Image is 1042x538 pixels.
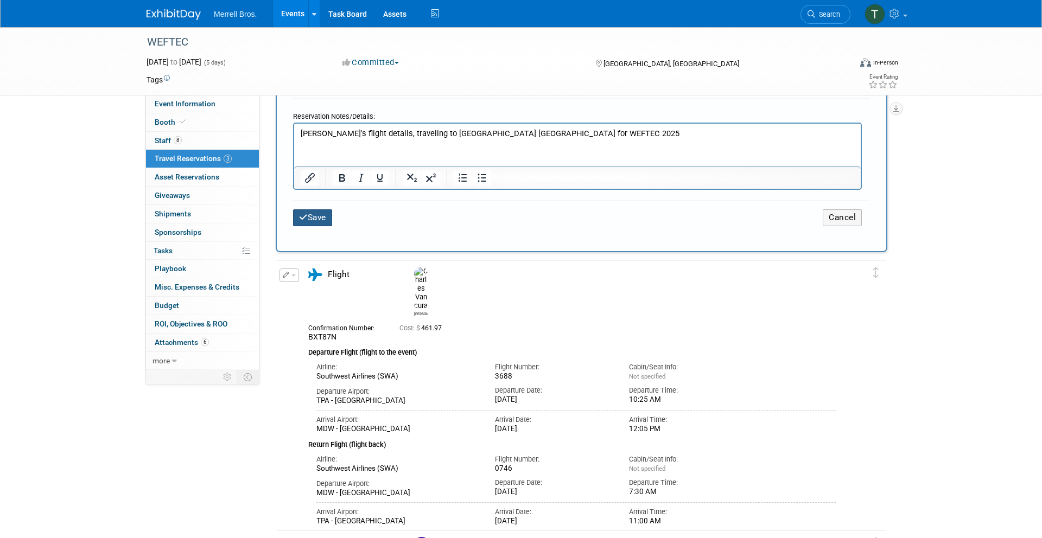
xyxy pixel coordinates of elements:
td: Tags [147,74,170,85]
i: Click and drag to move item [873,267,879,278]
div: Departure Date: [495,478,613,488]
span: Search [815,10,840,18]
a: Booth [146,113,259,131]
div: Southwest Airlines (SWA) [316,464,479,473]
div: Airline: [316,362,479,372]
span: Flight [328,270,350,279]
span: 3 [224,155,232,163]
div: [DATE] [495,517,613,526]
div: WEFTEC [143,33,834,52]
button: Underline [371,170,389,185]
button: Superscript [422,170,440,185]
div: Departure Airport: [316,387,479,396]
span: ROI, Objectives & ROO [155,319,227,328]
span: Asset Reservations [155,172,219,181]
div: MDW - [GEOGRAPHIC_DATA] [316,489,479,498]
span: 461.97 [399,324,446,332]
a: Playbook [146,260,259,278]
span: Travel Reservations [155,154,232,163]
div: Event Rating [868,74,898,80]
div: Departure Flight (flight to the event) [308,342,836,358]
div: 7:30 AM [629,488,747,497]
div: [DATE] [495,395,613,405]
span: [DATE] [DATE] [147,57,201,66]
span: 8 [174,136,182,144]
span: Budget [155,301,179,310]
span: Merrell Bros. [214,10,257,18]
i: Flight [308,268,322,281]
a: ROI, Objectives & ROO [146,315,259,333]
span: Not specified [629,373,665,380]
div: MDW - [GEOGRAPHIC_DATA] [316,425,479,434]
button: Committed [339,57,403,68]
div: Flight Number: [495,454,613,464]
div: 12:05 PM [629,425,747,434]
img: Charles Vancura [414,267,428,310]
span: 6 [201,338,209,346]
span: Tasks [154,246,173,255]
div: 11:00 AM [629,517,747,526]
div: Confirmation Number: [308,321,383,332]
div: Southwest Airlines (SWA) [316,372,479,381]
td: Personalize Event Tab Strip [218,370,237,384]
a: Attachments6 [146,334,259,351]
span: BXT87N [308,332,336,341]
iframe: Rich Text Area [294,124,861,166]
a: Travel Reservations3 [146,150,259,168]
div: Departure Airport: [316,479,479,489]
div: Return Flight (flight back) [308,433,836,450]
span: Playbook [155,264,186,273]
span: Sponsorships [155,228,201,236]
img: Format-Inperson.png [860,58,871,67]
div: 10:25 AM [629,395,747,405]
div: Charles Vancura [411,267,430,317]
div: Event Format [786,56,898,73]
div: Arrival Airport: [316,415,479,425]
button: Numbered list [454,170,472,185]
div: 3688 [495,372,613,381]
span: Booth [155,118,188,126]
button: Insert/edit link [301,170,319,185]
div: TPA - [GEOGRAPHIC_DATA] [316,517,479,526]
img: ExhibitDay [147,9,201,20]
div: Reservation Notes/Details: [293,107,862,123]
a: Search [800,5,850,24]
div: Departure Time: [629,478,747,488]
a: more [146,352,259,370]
div: Charles Vancura [414,310,428,316]
span: Event Information [155,99,215,108]
a: Shipments [146,205,259,223]
div: Arrival Date: [495,415,613,425]
button: Subscript [403,170,421,185]
a: Tasks [146,242,259,260]
span: Cost: $ [399,324,421,332]
td: Toggle Event Tabs [237,370,259,384]
span: (5 days) [203,59,226,66]
span: Staff [155,136,182,145]
div: [DATE] [495,488,613,497]
a: Giveaways [146,187,259,204]
a: Misc. Expenses & Credits [146,278,259,296]
div: TPA - [GEOGRAPHIC_DATA] [316,396,479,406]
div: Arrival Time: [629,415,747,425]
div: [DATE] [495,425,613,434]
span: Misc. Expenses & Credits [155,283,239,291]
div: Airline: [316,454,479,464]
button: Save [293,209,332,226]
span: Not specified [629,465,665,472]
i: Booth reservation complete [180,119,186,125]
img: Theresa Lucas [865,4,885,24]
div: 0746 [495,464,613,473]
button: Italic [352,170,370,185]
a: Event Information [146,95,259,113]
div: Arrival Time: [629,507,747,517]
span: [GEOGRAPHIC_DATA], [GEOGRAPHIC_DATA] [603,60,739,68]
div: In-Person [873,59,898,67]
a: Staff8 [146,132,259,150]
span: more [153,356,170,365]
a: Budget [146,297,259,315]
div: Flight Number: [495,362,613,372]
div: Cabin/Seat Info: [629,454,747,464]
span: Attachments [155,338,209,347]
